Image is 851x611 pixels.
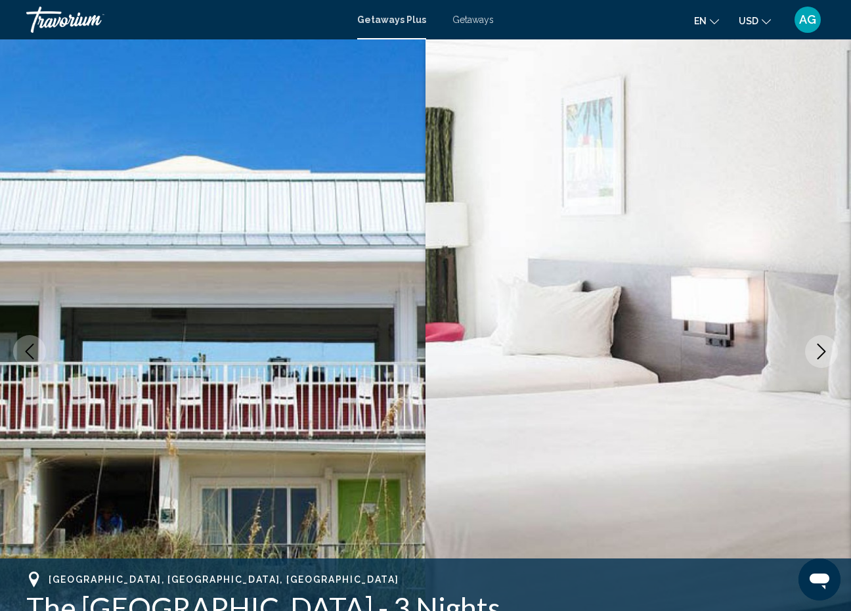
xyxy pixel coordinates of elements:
[26,7,344,33] a: Travorium
[739,16,758,26] span: USD
[805,335,838,368] button: Next image
[798,558,840,600] iframe: Button to launch messaging window
[694,11,719,30] button: Change language
[357,14,426,25] a: Getaways Plus
[452,14,494,25] a: Getaways
[49,574,399,585] span: [GEOGRAPHIC_DATA], [GEOGRAPHIC_DATA], [GEOGRAPHIC_DATA]
[739,11,771,30] button: Change currency
[791,6,825,34] button: User Menu
[799,13,816,26] span: AG
[694,16,707,26] span: en
[13,335,46,368] button: Previous image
